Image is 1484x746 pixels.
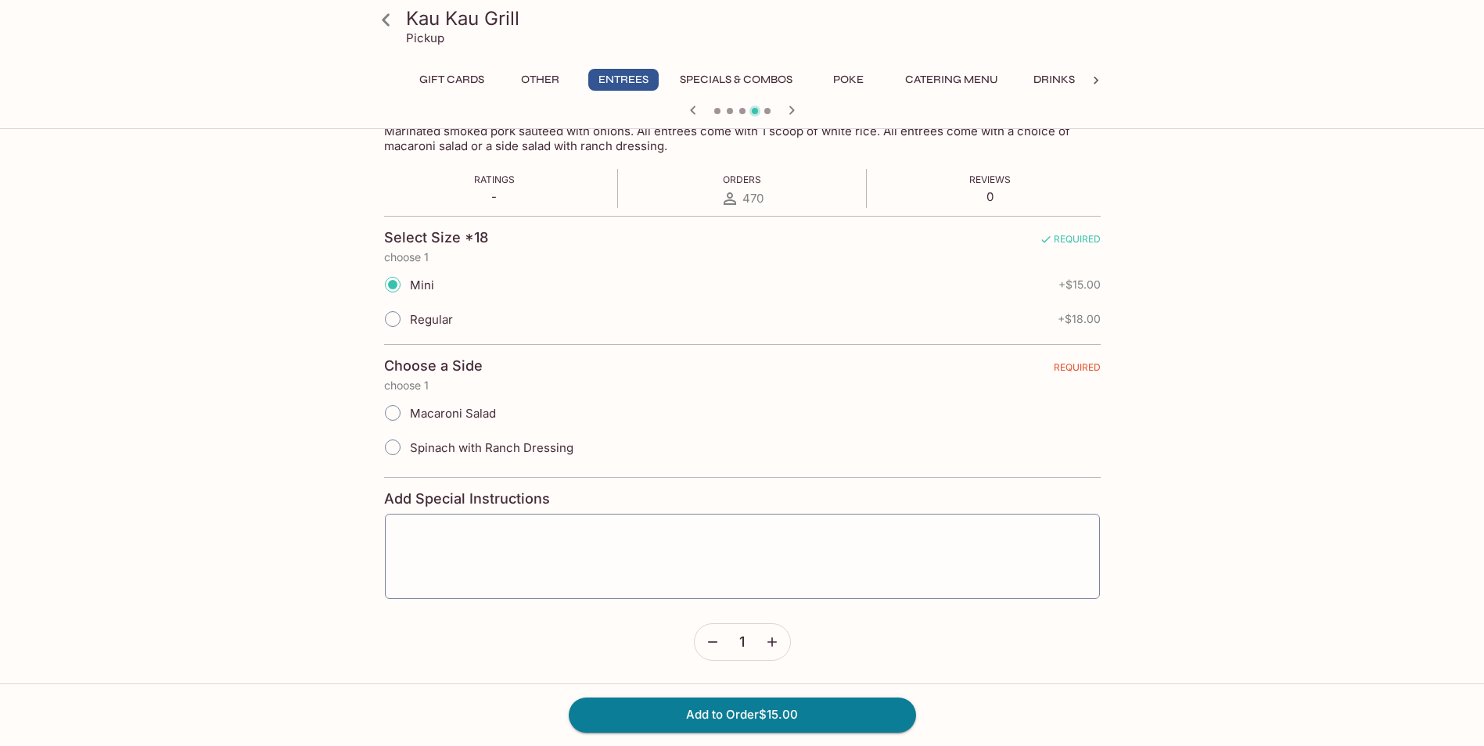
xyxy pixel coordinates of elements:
button: Catering Menu [897,69,1007,91]
p: Marinated smoked pork sautéed with onions. All entrees come with 1 scoop of white rice. All entre... [384,124,1101,153]
button: Other [505,69,576,91]
button: Specials & Combos [671,69,801,91]
button: Add to Order$15.00 [569,698,916,732]
h4: Add Special Instructions [384,490,1101,507]
p: Pickup [406,30,444,45]
button: Entrees [588,69,659,91]
button: Poke [814,69,884,91]
span: 470 [742,191,764,206]
p: choose 1 [384,251,1101,264]
button: Gift Cards [411,69,493,91]
p: 0 [969,189,1011,204]
span: Macaroni Salad [410,406,496,421]
span: Mini [410,278,434,292]
span: 1 [739,633,745,651]
span: Ratings [474,174,515,185]
p: choose 1 [384,379,1101,392]
h4: Choose a Side [384,357,483,375]
span: + $15.00 [1058,278,1101,291]
h3: Kau Kau Grill [406,6,1105,30]
button: Drinks [1019,69,1090,91]
p: - [474,189,515,204]
span: Orders [723,174,761,185]
span: REQUIRED [1040,233,1101,251]
span: + $18.00 [1058,313,1101,325]
span: Spinach with Ranch Dressing [410,440,573,455]
span: Reviews [969,174,1011,185]
span: Regular [410,312,453,327]
span: REQUIRED [1054,361,1101,379]
h4: Select Size *18 [384,229,488,246]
